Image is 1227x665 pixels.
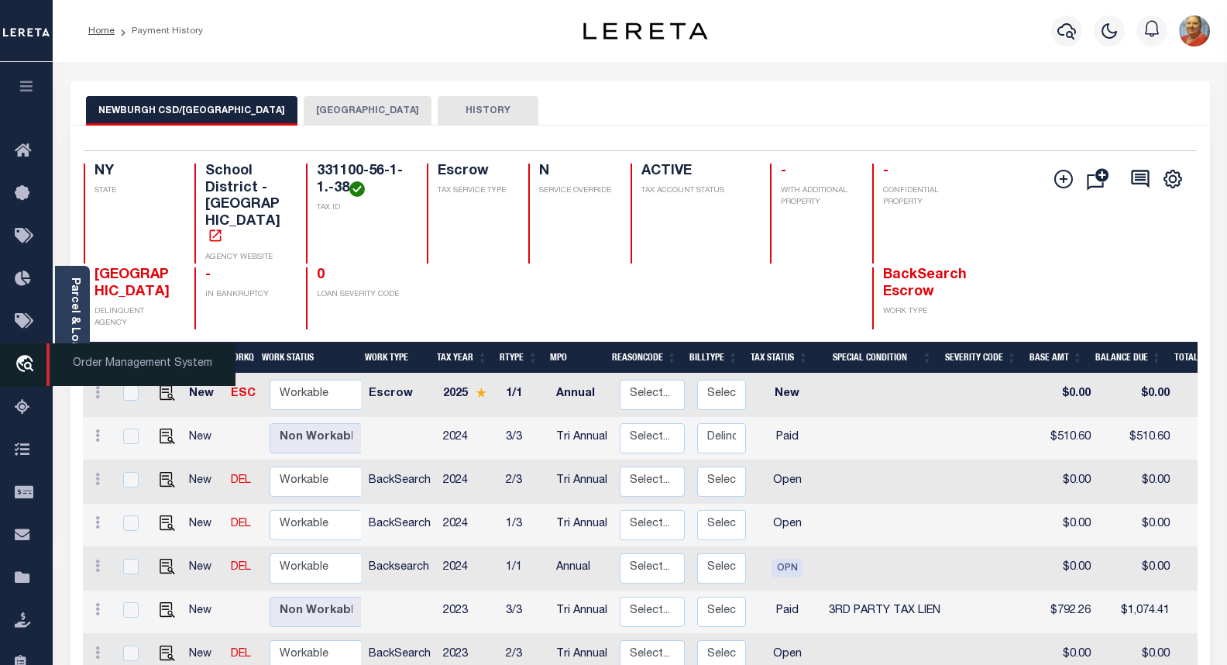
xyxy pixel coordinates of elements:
[437,417,500,460] td: 2024
[231,475,251,486] a: DEL
[1031,591,1097,634] td: $792.26
[183,374,225,417] td: New
[1031,504,1097,547] td: $0.00
[1031,460,1097,504] td: $0.00
[883,164,888,178] span: -
[437,547,500,591] td: 2024
[95,306,177,329] p: DELINQUENT AGENCY
[437,504,500,547] td: 2024
[550,591,613,634] td: Tri Annual
[814,342,938,374] th: Special Condition: activate to sort column ascending
[493,342,544,374] th: RType: activate to sort column ascending
[69,277,80,356] a: Parcel & Loan
[220,342,256,374] th: WorkQ
[438,96,538,126] button: HISTORY
[883,306,965,318] p: WORK TYPE
[183,591,225,634] td: New
[183,504,225,547] td: New
[1097,374,1176,417] td: $0.00
[46,343,235,386] span: Order Management System
[437,591,500,634] td: 2023
[550,417,613,460] td: Tri Annual
[205,164,287,247] h4: School District - [GEOGRAPHIC_DATA]
[883,185,965,208] p: CONFIDENTIAL PROPERTY
[304,96,431,126] button: [GEOGRAPHIC_DATA]
[1097,504,1176,547] td: $0.00
[606,342,683,374] th: ReasonCode: activate to sort column ascending
[1097,460,1176,504] td: $0.00
[772,559,803,577] span: OPN
[359,342,431,374] th: Work Type
[939,342,1023,374] th: Severity Code: activate to sort column ascending
[431,342,493,374] th: Tax Year: activate to sort column ascending
[438,185,510,197] p: TAX SERVICE TYPE
[550,460,613,504] td: Tri Annual
[363,460,437,504] td: BackSearch
[641,164,751,181] h4: ACTIVE
[683,342,744,374] th: BillType: activate to sort column ascending
[438,164,510,181] h4: Escrow
[1089,342,1168,374] th: Balance Due: activate to sort column ascending
[112,342,144,374] th: &nbsp;
[500,547,550,591] td: 1/1
[829,605,940,616] span: 3RD PARTY TAX LIEN
[231,649,251,660] a: DEL
[231,562,251,573] a: DEL
[183,460,225,504] td: New
[752,417,822,460] td: Paid
[179,342,220,374] th: CAL: activate to sort column ascending
[883,268,967,299] span: BackSearch Escrow
[205,252,287,264] p: AGENCY WEBSITE
[86,96,297,126] button: NEWBURGH CSD/[GEOGRAPHIC_DATA]
[437,374,500,417] td: 2025
[95,164,177,181] h4: NY
[115,24,203,38] li: Payment History
[476,388,486,398] img: Star.svg
[256,342,361,374] th: Work Status
[15,355,40,375] i: travel_explore
[500,504,550,547] td: 1/3
[641,185,751,197] p: TAX ACCOUNT STATUS
[231,519,251,529] a: DEL
[231,388,256,399] a: ESC
[317,164,408,197] h4: 331100-56-1-1.-38
[781,164,786,178] span: -
[205,289,287,301] p: IN BANKRUPTCY
[550,504,613,547] td: Tri Annual
[205,268,211,282] span: -
[781,185,854,208] p: WITH ADDITIONAL PROPERTY
[744,342,815,374] th: Tax Status: activate to sort column ascending
[752,504,822,547] td: Open
[143,342,179,374] th: DTLS
[1031,417,1097,460] td: $510.60
[363,504,437,547] td: BackSearch
[583,22,707,40] img: logo-dark.svg
[1097,591,1176,634] td: $1,074.41
[752,374,822,417] td: New
[88,26,115,36] a: Home
[752,460,822,504] td: Open
[437,460,500,504] td: 2024
[550,547,613,591] td: Annual
[1031,374,1097,417] td: $0.00
[500,417,550,460] td: 3/3
[83,342,112,374] th: &nbsp;&nbsp;&nbsp;&nbsp;&nbsp;&nbsp;&nbsp;&nbsp;&nbsp;&nbsp;
[183,547,225,591] td: New
[317,268,325,282] span: 0
[1097,417,1176,460] td: $510.60
[500,460,550,504] td: 2/3
[752,591,822,634] td: Paid
[1097,547,1176,591] td: $0.00
[317,202,408,214] p: TAX ID
[1031,547,1097,591] td: $0.00
[500,374,550,417] td: 1/1
[317,289,408,301] p: LOAN SEVERITY CODE
[1023,342,1089,374] th: Base Amt: activate to sort column ascending
[544,342,605,374] th: MPO
[539,164,612,181] h4: N
[550,374,613,417] td: Annual
[539,185,612,197] p: SERVICE OVERRIDE
[183,417,225,460] td: New
[363,547,437,591] td: Backsearch
[363,374,437,417] td: Escrow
